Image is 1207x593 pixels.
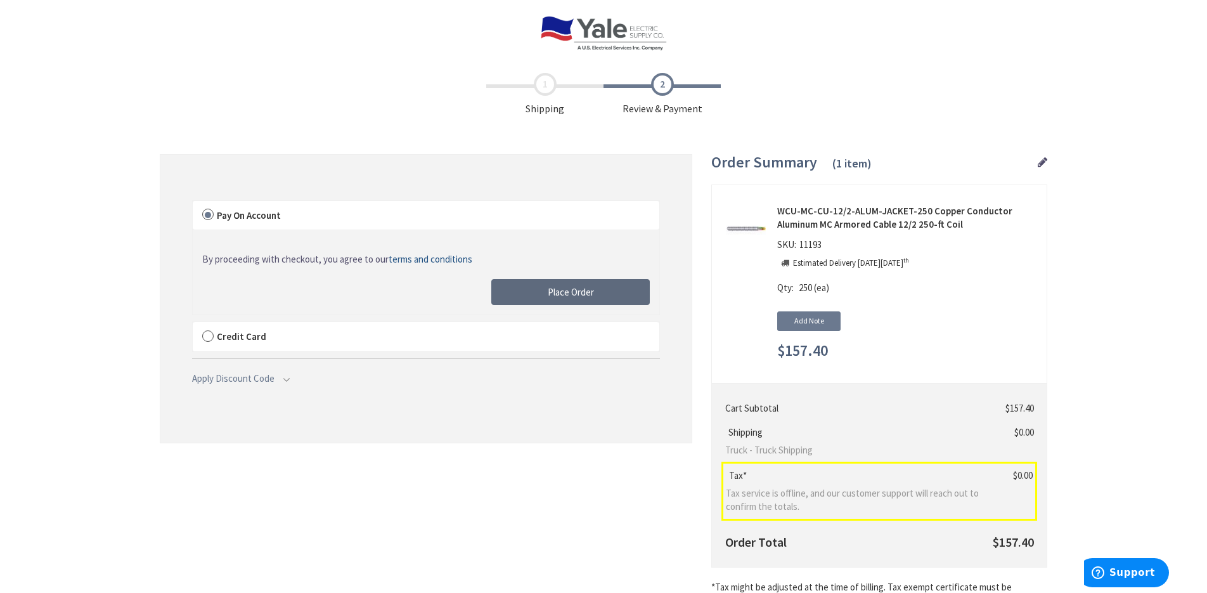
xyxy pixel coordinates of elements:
span: (1 item) [832,156,872,171]
span: Place Order [548,286,594,298]
span: Tax service is offline, and our customer support will reach out to confirm the totals. [726,486,983,514]
span: $157.40 [777,342,828,359]
span: 250 [799,282,812,294]
span: (ea) [814,282,829,294]
a: By proceeding with checkout, you agree to ourterms and conditions [202,252,472,266]
span: Order Summary [711,152,817,172]
strong: Order Total [725,534,787,550]
iframe: Opens a widget where you can find more information [1084,558,1169,590]
span: Truck - Truck Shipping [725,443,983,457]
span: Shipping [486,73,603,116]
span: $157.40 [1005,402,1034,414]
span: $0.00 [1014,426,1034,438]
p: Estimated Delivery [DATE][DATE] [793,257,909,270]
img: WCU-MC-CU-12/2-ALUM-JACKET-250 Copper Conductor Aluminum MC Armored Cable 12/2 250-ft Coil [726,209,766,249]
span: Apply Discount Code [192,372,274,384]
span: Pay On Account [217,209,281,221]
strong: WCU-MC-CU-12/2-ALUM-JACKET-250 Copper Conductor Aluminum MC Armored Cable 12/2 250-ft Coil [777,204,1037,231]
img: Yale Electric Supply Co. [540,16,667,51]
span: $0.00 [1013,469,1033,481]
span: Credit Card [217,330,266,342]
div: SKU: [777,238,825,256]
span: Qty [777,282,792,294]
button: Place Order [491,279,650,306]
sup: th [903,256,909,264]
span: Shipping [725,426,766,438]
span: Review & Payment [603,73,721,116]
span: terms and conditions [389,253,472,265]
span: By proceeding with checkout, you agree to our [202,253,472,265]
span: 11193 [796,238,825,251]
th: Cart Subtotal [723,396,988,420]
span: $157.40 [993,534,1034,550]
